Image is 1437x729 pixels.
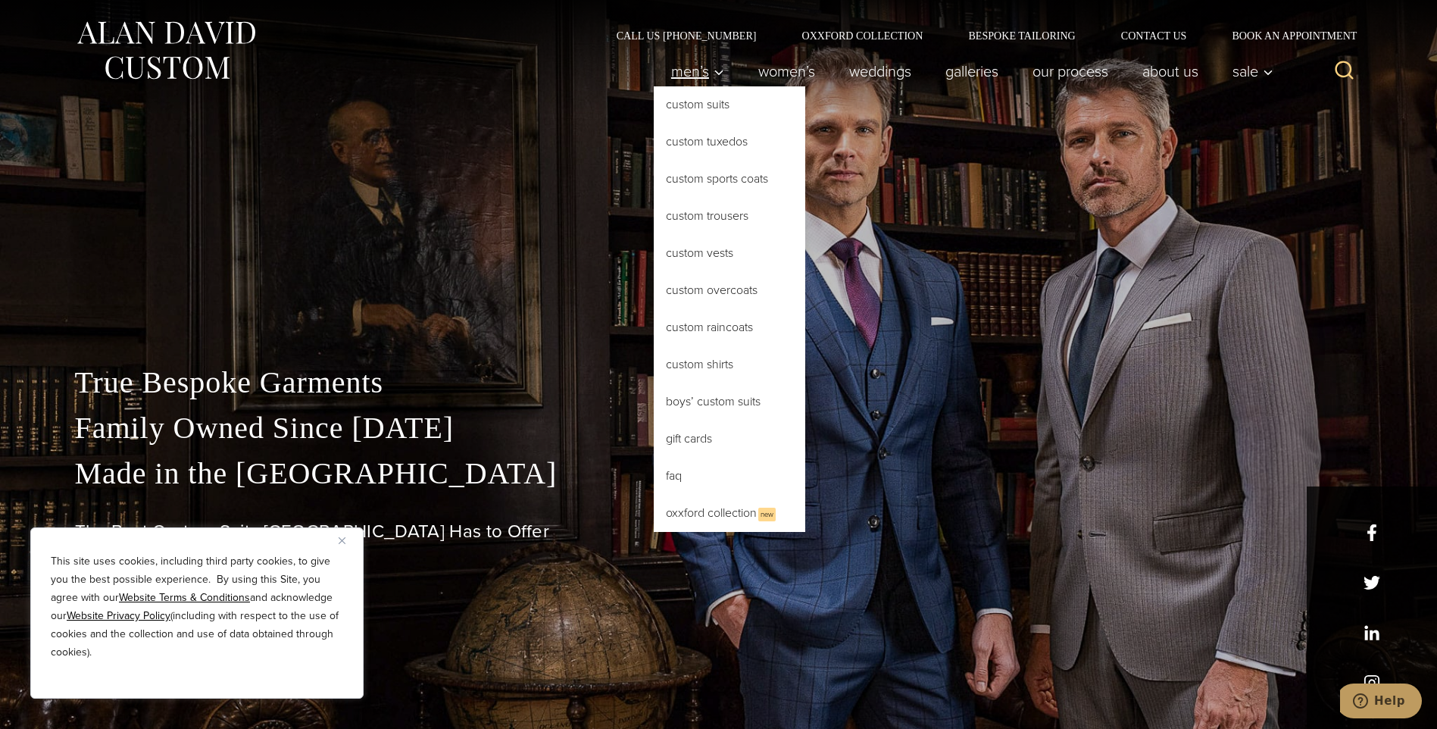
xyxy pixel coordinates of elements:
[654,309,805,346] a: Custom Raincoats
[928,56,1015,86] a: Galleries
[654,346,805,383] a: Custom Shirts
[654,56,1281,86] nav: Primary Navigation
[779,30,945,41] a: Oxxford Collection
[654,458,805,494] a: FAQ
[945,30,1098,41] a: Bespoke Tailoring
[654,198,805,234] a: Custom Trousers
[75,360,1363,496] p: True Bespoke Garments Family Owned Since [DATE] Made in the [GEOGRAPHIC_DATA]
[51,552,343,662] p: This site uses cookies, including third party cookies, to give you the best possible experience. ...
[75,17,257,84] img: Alan David Custom
[339,531,357,549] button: Close
[119,590,250,605] a: Website Terms & Conditions
[1098,30,1210,41] a: Contact Us
[1015,56,1125,86] a: Our Process
[339,537,345,544] img: Close
[654,161,805,197] a: Custom Sports Coats
[654,421,805,457] a: Gift Cards
[1215,56,1281,86] button: Sale sub menu toggle
[594,30,779,41] a: Call Us [PHONE_NUMBER]
[654,272,805,308] a: Custom Overcoats
[654,56,741,86] button: Men’s sub menu toggle
[654,383,805,420] a: Boys’ Custom Suits
[67,608,170,624] a: Website Privacy Policy
[654,235,805,271] a: Custom Vests
[1125,56,1215,86] a: About Us
[654,495,805,532] a: Oxxford CollectionNew
[594,30,1363,41] nav: Secondary Navigation
[1326,53,1363,89] button: View Search Form
[1209,30,1362,41] a: Book an Appointment
[1340,684,1422,721] iframe: Opens a widget where you can chat to one of our agents
[654,86,805,123] a: Custom Suits
[75,521,1363,543] h1: The Best Custom Suits [GEOGRAPHIC_DATA] Has to Offer
[758,508,776,521] span: New
[654,124,805,160] a: Custom Tuxedos
[832,56,928,86] a: weddings
[741,56,832,86] a: Women’s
